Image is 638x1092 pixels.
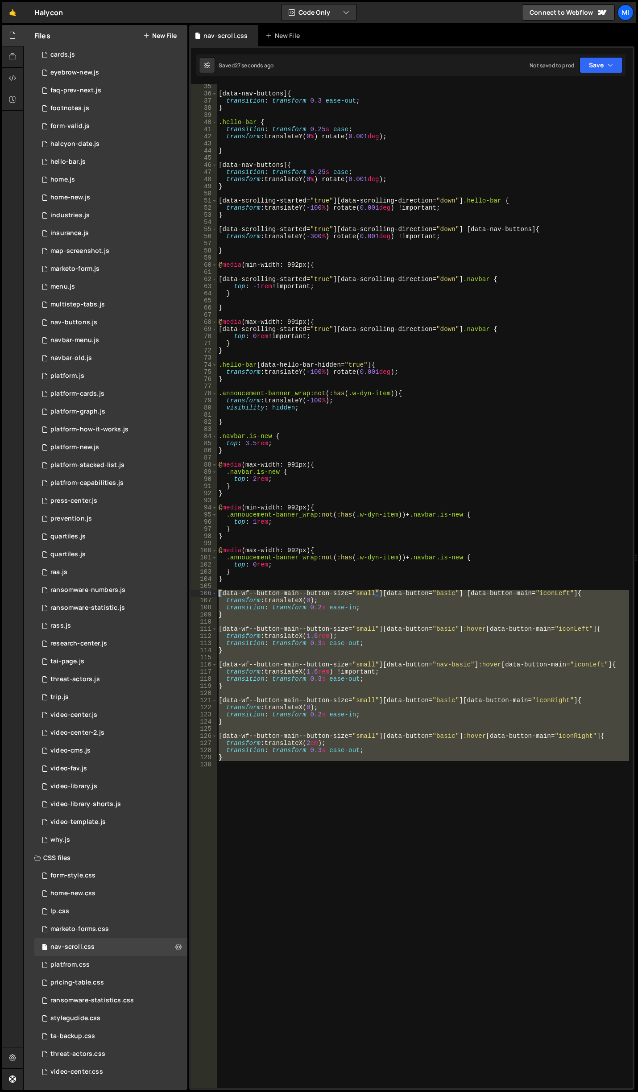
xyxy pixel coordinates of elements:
div: 72 [191,347,217,354]
div: why.js [50,836,70,844]
div: threat-actors.css [50,1050,105,1058]
div: 6189/22968.js [34,528,187,546]
div: 123 [191,711,217,718]
div: 45 [191,154,217,161]
div: 6189/29467.js [34,242,187,260]
div: CSS files [24,849,187,867]
div: 6189/36705.js [34,385,187,403]
div: 6189/42792.css [34,867,187,885]
div: 75 [191,368,217,376]
div: 54 [191,219,217,226]
div: video-library.js [50,782,97,790]
div: 110 [191,618,217,625]
div: 6189/41799.css [34,992,187,1009]
div: 58 [191,247,217,254]
div: platform-new.js [50,443,99,451]
div: 97 [191,525,217,533]
div: video-center-2.js [50,729,104,737]
div: 6189/41793.js [34,599,187,617]
div: 55 [191,226,217,233]
div: 37 [191,97,217,104]
div: 6189/28936.js [34,813,187,831]
div: 6189/28942.js [34,778,187,795]
div: 82 [191,418,217,426]
div: platfrom.css [50,961,90,969]
div: 6189/30861.js [34,46,187,64]
div: 6189/12140.js [34,171,187,189]
div: 6189/45936.js [34,189,187,207]
div: 59 [191,254,217,261]
div: 121 [191,697,217,704]
div: 79 [191,397,217,404]
div: 111 [191,625,217,633]
div: 64 [191,290,217,297]
div: 6189/29927.css [34,1045,187,1063]
div: 6189/18844.js [34,331,187,349]
div: 6189/29553.js [34,795,187,813]
div: 51 [191,197,217,204]
div: menu.js [50,283,75,291]
div: 73 [191,354,217,361]
div: 66 [191,304,217,311]
div: 6189/37423.js [34,474,187,492]
div: 62 [191,276,217,283]
div: 124 [191,718,217,725]
div: stylegudide.css [50,1014,100,1022]
div: trip.js [50,693,69,701]
div: 6189/30091.css [34,1027,187,1045]
div: 53 [191,211,217,219]
div: 104 [191,575,217,583]
div: platform-cards.js [50,390,104,398]
div: 6189/46159.js [34,82,187,99]
div: 100 [191,547,217,554]
a: 🤙 [2,2,24,23]
div: 35 [191,83,217,90]
div: 6189/32068.js [34,224,187,242]
div: 81 [191,411,217,418]
div: video-center.css [50,1068,103,1076]
div: platform-graph.js [50,408,105,416]
div: 69 [191,326,217,333]
div: 6189/43633.js [34,314,187,331]
div: 6189/19448.js [34,99,187,117]
div: prevention.js [50,515,92,523]
div: 102 [191,561,217,568]
div: navbar-old.js [50,354,92,362]
div: 98 [191,533,217,540]
div: 50 [191,190,217,197]
div: 127 [191,740,217,747]
div: 6189/36736.css [34,974,187,992]
div: 6189/47037.js [34,438,187,456]
div: 6189/37034.js [34,688,187,706]
button: Save [580,57,623,73]
div: 108 [191,604,217,611]
div: 6189/29441.js [34,742,187,760]
div: 36 [191,90,217,97]
div: 6189/12104.js [34,510,187,528]
div: home.js [50,176,75,184]
div: 65 [191,297,217,304]
div: 6189/18852.js [34,153,187,171]
div: 126 [191,732,217,740]
div: Not saved to prod [530,62,574,69]
a: Connect to Webflow [522,4,615,21]
div: 68 [191,318,217,326]
div: 48 [191,176,217,183]
div: 6189/12584.js [34,581,187,599]
div: home-new.js [50,194,90,202]
div: industries.js [50,211,90,219]
div: 94 [191,504,217,511]
div: footnotes.js [50,104,89,112]
div: 6189/47199.css [34,920,187,938]
div: nav-scroll.css [50,943,95,951]
div: 6189/44099.css [34,902,187,920]
div: 125 [191,725,217,732]
div: 6189/28092.css [34,1063,187,1081]
div: 6189/17950.js [34,546,187,563]
div: rass.js [50,622,71,630]
div: hello-bar.js [50,158,86,166]
a: Mi [617,4,634,21]
div: video-template.js [50,818,106,826]
div: 114 [191,647,217,654]
div: 6189/12432.js [34,207,187,224]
